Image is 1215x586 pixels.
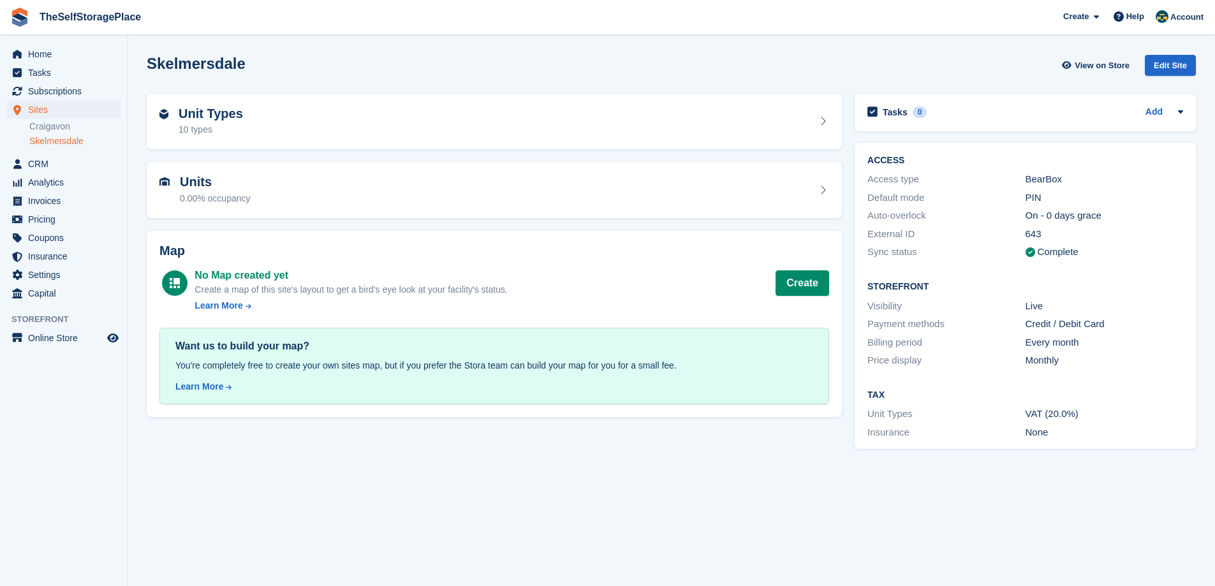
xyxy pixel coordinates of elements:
[28,229,105,247] span: Coupons
[867,156,1183,166] h2: ACCESS
[883,106,908,118] h2: Tasks
[1026,172,1183,187] div: BearBox
[867,425,1025,440] div: Insurance
[28,192,105,210] span: Invoices
[159,244,829,258] h2: Map
[867,353,1025,368] div: Price display
[1063,10,1089,23] span: Create
[10,8,29,27] img: stora-icon-8386f47178a22dfd0bd8f6a31ec36ba5ce8667c1dd55bd0f319d3a0aa187defe.svg
[28,155,105,173] span: CRM
[1026,227,1183,242] div: 643
[1145,55,1196,76] div: Edit Site
[29,121,121,133] a: Craigavon
[28,284,105,302] span: Capital
[170,278,180,288] img: map-icn-white-8b231986280072e83805622d3debb4903e2986e43859118e7b4002611c8ef794.svg
[195,268,507,283] div: No Map created yet
[105,330,121,346] a: Preview store
[1026,209,1183,223] div: On - 0 days grace
[1026,407,1183,421] div: VAT (20.0%)
[1156,10,1168,23] img: Gairoid
[179,123,243,136] div: 10 types
[776,270,829,296] button: Create
[195,283,507,297] div: Create a map of this site's layout to get a bird's eye look at your facility's status.
[867,335,1025,350] div: Billing period
[28,64,105,82] span: Tasks
[147,162,842,218] a: Units 0.00% occupancy
[1126,10,1144,23] span: Help
[6,229,121,247] a: menu
[1060,55,1135,76] a: View on Store
[175,380,813,393] a: Learn More
[28,45,105,63] span: Home
[180,175,251,189] h2: Units
[913,106,927,118] div: 0
[11,313,127,326] span: Storefront
[6,155,121,173] a: menu
[867,407,1025,421] div: Unit Types
[6,284,121,302] a: menu
[867,282,1183,292] h2: Storefront
[6,192,121,210] a: menu
[28,173,105,191] span: Analytics
[6,210,121,228] a: menu
[6,173,121,191] a: menu
[175,339,813,354] div: Want us to build your map?
[1026,191,1183,205] div: PIN
[29,135,121,147] a: Skelmersdale
[6,329,121,347] a: menu
[1026,317,1183,332] div: Credit / Debit Card
[867,245,1025,260] div: Sync status
[28,101,105,119] span: Sites
[1026,335,1183,350] div: Every month
[6,247,121,265] a: menu
[175,380,223,393] div: Learn More
[28,266,105,284] span: Settings
[34,6,146,27] a: TheSelfStoragePlace
[6,266,121,284] a: menu
[159,177,170,186] img: unit-icn-7be61d7bf1b0ce9d3e12c5938cc71ed9869f7b940bace4675aadf7bd6d80202e.svg
[1145,105,1163,120] a: Add
[159,109,168,119] img: unit-type-icn-2b2737a686de81e16bb02015468b77c625bbabd49415b5ef34ead5e3b44a266d.svg
[195,299,242,312] div: Learn More
[867,209,1025,223] div: Auto-overlock
[6,45,121,63] a: menu
[867,191,1025,205] div: Default mode
[195,299,507,312] a: Learn More
[1170,11,1204,24] span: Account
[867,299,1025,314] div: Visibility
[147,55,246,72] h2: Skelmersdale
[28,329,105,347] span: Online Store
[6,101,121,119] a: menu
[28,82,105,100] span: Subscriptions
[1075,59,1130,72] span: View on Store
[867,390,1183,400] h2: Tax
[147,94,842,150] a: Unit Types 10 types
[1038,245,1079,260] div: Complete
[6,82,121,100] a: menu
[28,247,105,265] span: Insurance
[175,359,813,372] div: You're completely free to create your own sites map, but if you prefer the Stora team can build y...
[867,227,1025,242] div: External ID
[180,192,251,205] div: 0.00% occupancy
[28,210,105,228] span: Pricing
[6,64,121,82] a: menu
[867,317,1025,332] div: Payment methods
[1026,299,1183,314] div: Live
[179,106,243,121] h2: Unit Types
[867,172,1025,187] div: Access type
[1026,425,1183,440] div: None
[1145,55,1196,81] a: Edit Site
[1026,353,1183,368] div: Monthly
